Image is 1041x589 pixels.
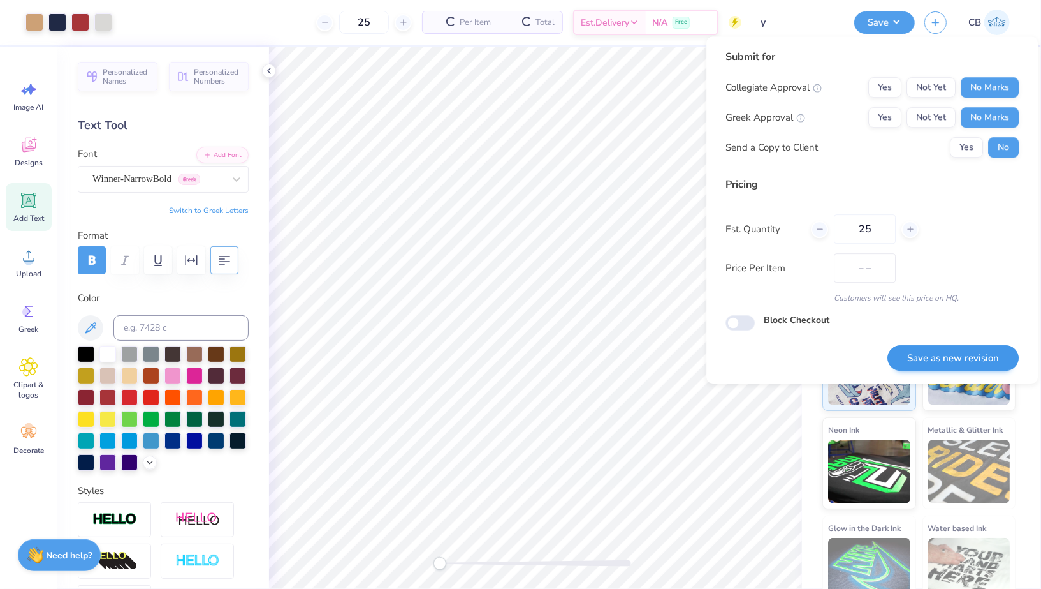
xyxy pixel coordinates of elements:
img: Stroke [92,512,137,527]
button: No Marks [961,107,1019,128]
span: Image AI [14,102,44,112]
label: Format [78,228,249,243]
label: Block Checkout [764,313,829,327]
span: N/A [652,16,667,29]
button: Personalized Numbers [169,62,249,91]
input: e.g. 7428 c [113,315,249,341]
div: Customers will see this price on HQ. [725,292,1019,304]
span: CB [968,15,981,30]
span: Glow in the Dark Ink [828,521,901,535]
span: Free [675,18,687,27]
img: Neon Ink [828,440,910,503]
img: Chhavi Bansal [984,10,1010,35]
div: Accessibility label [433,557,446,570]
span: Personalized Names [103,68,150,86]
span: Personalized Numbers [194,68,241,86]
input: Untitled Design [751,10,845,35]
img: Negative Space [175,554,220,569]
img: 3D Illusion [92,551,137,572]
button: Not Yet [906,77,956,98]
label: Color [78,291,249,306]
label: Est. Quantity [725,222,801,237]
strong: Need help? [47,549,92,562]
div: Send a Copy to Client [725,140,818,155]
span: Metallic & Glitter Ink [928,423,1003,436]
div: Greek Approval [725,110,805,125]
img: Metallic & Glitter Ink [928,440,1010,503]
img: Shadow [175,512,220,528]
span: Decorate [13,445,44,456]
button: Yes [950,137,983,158]
span: Neon Ink [828,423,859,436]
input: – – [339,11,389,34]
span: Add Text [13,213,44,223]
button: No Marks [961,77,1019,98]
div: Text Tool [78,117,249,134]
span: Designs [15,158,43,168]
div: Collegiate Approval [725,80,822,95]
input: – – [834,214,896,244]
label: Font [78,147,97,161]
span: Clipart & logos [8,380,50,400]
div: Pricing [725,177,1019,192]
button: Save [854,11,915,34]
button: Yes [868,77,901,98]
span: Water based Ink [928,521,987,535]
button: Personalized Names [78,62,157,91]
label: Price Per Item [725,261,824,276]
div: Submit for [725,49,1019,64]
span: Per Item [460,16,491,29]
button: No [988,137,1019,158]
button: Yes [868,107,901,128]
button: Add Font [196,147,249,163]
span: Total [535,16,555,29]
a: CB [963,10,1016,35]
label: Styles [78,484,104,498]
span: Est. Delivery [581,16,629,29]
button: Switch to Greek Letters [169,205,249,216]
button: Save as new revision [887,345,1019,371]
span: Greek [19,324,39,334]
button: Not Yet [906,107,956,128]
span: Upload [16,269,41,279]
